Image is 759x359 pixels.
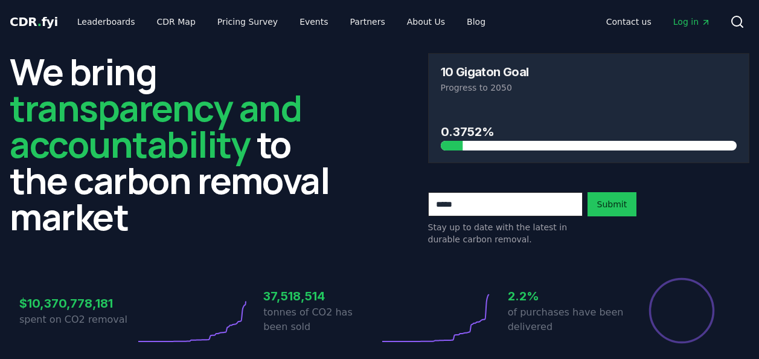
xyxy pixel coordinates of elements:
[664,11,720,33] a: Log in
[10,83,301,169] span: transparency and accountability
[10,13,58,30] a: CDR.fyi
[673,16,711,28] span: Log in
[441,66,529,78] h3: 10 Gigaton Goal
[290,11,338,33] a: Events
[10,15,58,29] span: CDR fyi
[441,123,737,141] h3: 0.3752%
[397,11,455,33] a: About Us
[428,221,583,245] p: Stay up to date with the latest in durable carbon removal.
[508,287,624,305] h3: 2.2%
[588,192,637,216] button: Submit
[263,287,379,305] h3: 37,518,514
[10,53,331,234] h2: We bring to the carbon removal market
[597,11,661,33] a: Contact us
[441,82,737,94] p: Progress to 2050
[597,11,720,33] nav: Main
[68,11,145,33] a: Leaderboards
[37,15,42,29] span: .
[341,11,395,33] a: Partners
[19,312,135,327] p: spent on CO2 removal
[508,305,624,334] p: of purchases have been delivered
[457,11,495,33] a: Blog
[19,294,135,312] h3: $10,370,778,181
[648,277,716,344] div: Percentage of sales delivered
[147,11,205,33] a: CDR Map
[68,11,495,33] nav: Main
[263,305,379,334] p: tonnes of CO2 has been sold
[208,11,287,33] a: Pricing Survey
